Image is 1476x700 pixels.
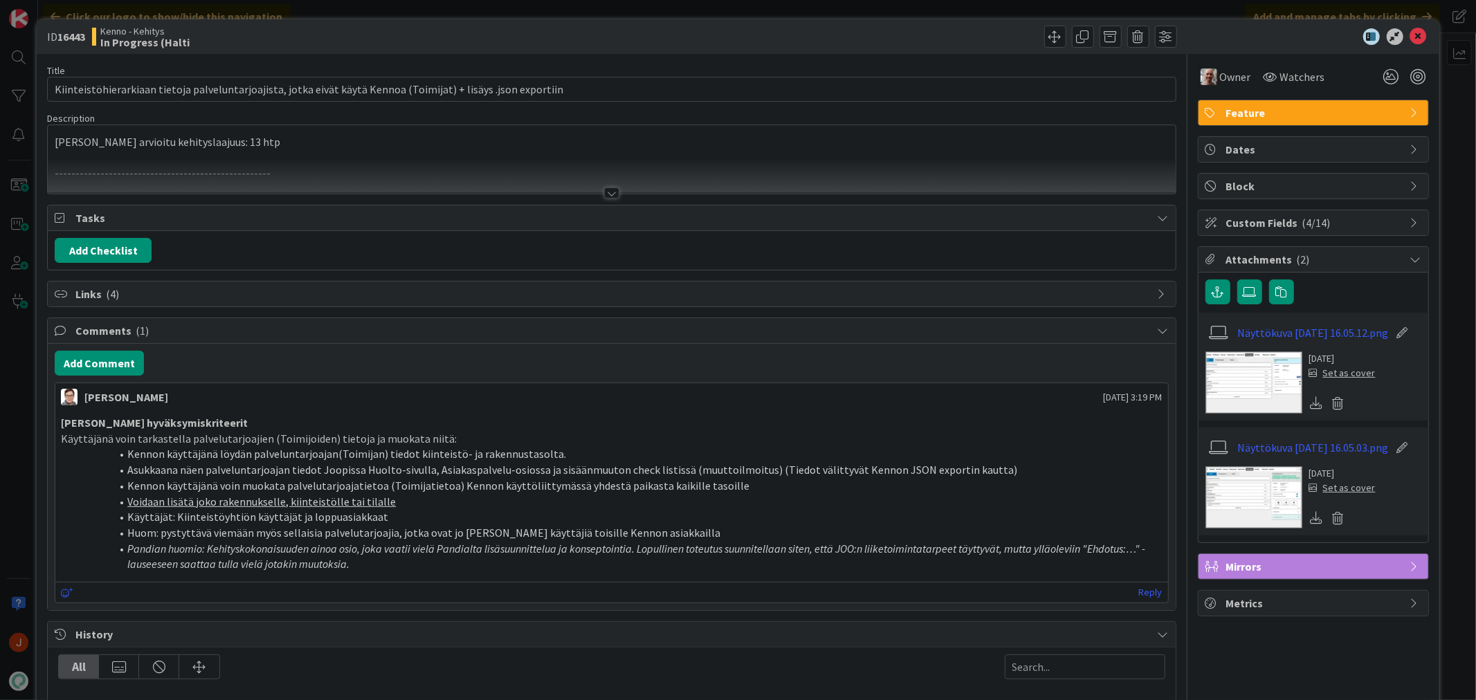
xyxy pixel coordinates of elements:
[1309,509,1324,527] div: Download
[78,478,1162,494] li: Kennon käyttäjänä voin muokata palvelutarjoajatietoa (Toimijatietoa) Kennon käyttöliittymässä yhd...
[61,431,1162,447] p: Käyttäjänä voin tarkastella palvelutarjoajien (Toimijoiden) tietoja ja muokata niitä:
[1237,439,1388,456] a: Näyttökuva [DATE] 16.05.03.png
[1309,481,1376,495] div: Set as cover
[1302,216,1331,230] span: ( 4/14 )
[78,446,1162,462] li: Kennon käyttäjänä löydän palveluntarjoajan(Toimijan) tiedot kiinteistö- ja rakennustasolta.
[55,134,1168,150] p: [PERSON_NAME] arvioitu kehityslaajuus: 13 htp
[78,462,1162,478] li: Asukkaana näen palveluntarjoajan tiedot Joopissa Huolto-sivulla, Asiakaspalvelu-osiossa ja sisään...
[1226,104,1403,121] span: Feature
[59,655,99,679] div: All
[1226,558,1403,575] span: Mirrors
[1309,351,1376,366] div: [DATE]
[127,495,396,508] u: Voidaan lisätä joko rakennukselle, kiinteistölle tai tilalle
[1139,584,1163,601] a: Reply
[75,626,1150,643] span: History
[1201,68,1217,85] img: VH
[106,287,119,301] span: ( 4 )
[55,351,144,376] button: Add Comment
[75,210,1150,226] span: Tasks
[1309,394,1324,412] div: Download
[1309,466,1376,481] div: [DATE]
[127,542,1145,571] em: Pandian huomio: Kehityskokonaisuuden ainoa osio, joka vaatii vielä Pandialta lisäsuunnittelua ja ...
[47,112,95,125] span: Description
[1226,141,1403,158] span: Dates
[55,238,152,263] button: Add Checklist
[75,322,1150,339] span: Comments
[1226,178,1403,194] span: Block
[1226,251,1403,268] span: Attachments
[75,286,1150,302] span: Links
[84,389,168,405] div: [PERSON_NAME]
[1104,390,1163,405] span: [DATE] 3:19 PM
[1005,654,1165,679] input: Search...
[1220,68,1251,85] span: Owner
[61,416,248,430] strong: [PERSON_NAME] hyväksymiskriteerit
[100,37,190,48] b: In Progress (Halti
[1226,214,1403,231] span: Custom Fields
[136,324,149,338] span: ( 1 )
[100,26,190,37] span: Kenno - Kehitys
[57,30,85,44] b: 16443
[1309,366,1376,380] div: Set as cover
[1226,595,1403,611] span: Metrics
[47,28,85,45] span: ID
[1237,324,1388,341] a: Näyttökuva [DATE] 16.05.12.png
[78,525,1162,541] li: Huom: pystyttävä viemään myös sellaisia palvelutarjoajia, jotka ovat jo [PERSON_NAME] käyttäjiä t...
[47,64,65,77] label: Title
[1280,68,1325,85] span: Watchers
[1297,252,1310,266] span: ( 2 )
[61,389,78,405] img: SM
[47,77,1176,102] input: type card name here...
[78,509,1162,525] li: Käyttäjät: Kiinteistöyhtiön käyttäjät ja loppuasiakkaat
